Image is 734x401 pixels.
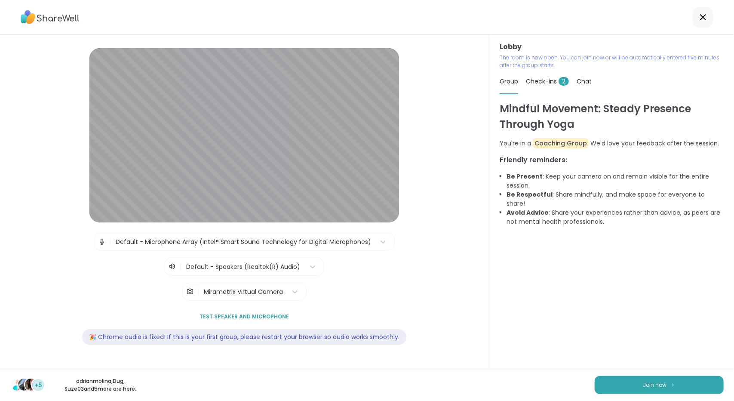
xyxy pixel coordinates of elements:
[500,101,724,132] h1: Mindful Movement: Steady Presence Through Yoga
[109,233,111,250] span: |
[507,190,724,208] li: : Share mindfully, and make space for everyone to share!
[196,308,292,326] button: Test speaker and microphone
[186,283,194,300] img: Camera
[500,77,518,86] span: Group
[82,329,406,345] div: 🎉 Chrome audio is fixed! If this is your first group, please restart your browser so audio works ...
[507,208,549,217] b: Avoid Advice
[25,379,37,391] img: Suze03
[116,238,371,247] div: Default - Microphone Array (Intel® Smart Sound Technology for Digital Microphones)
[595,376,724,394] button: Join now
[500,54,724,69] p: The room is now open. You can join now or will be automatically entered five minutes after the gr...
[52,377,149,393] p: adrianmolina , Dug , Suze03 and 5 more are here.
[180,262,182,272] span: |
[643,381,667,389] span: Join now
[21,7,80,27] img: ShareWell Logo
[18,379,30,391] img: Dug
[34,381,42,390] span: +5
[500,42,724,52] h3: Lobby
[500,155,724,165] h3: Friendly reminders:
[507,208,724,226] li: : Share your experiences rather than advice, as peers are not mental health professionals.
[577,77,592,86] span: Chat
[500,139,724,148] p: You're in a We'd love your feedback after the session.
[533,138,589,148] span: Coaching Group
[507,172,543,181] b: Be Present
[98,233,106,250] img: Microphone
[670,382,676,387] img: ShareWell Logomark
[526,77,569,86] span: Check-ins
[11,379,23,391] img: adrianmolina
[200,313,289,321] span: Test speaker and microphone
[507,172,724,190] li: : Keep your camera on and remain visible for the entire session.
[559,77,569,86] span: 2
[507,190,553,199] b: Be Respectful
[204,287,283,296] div: Mirametrix Virtual Camera
[197,283,200,300] span: |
